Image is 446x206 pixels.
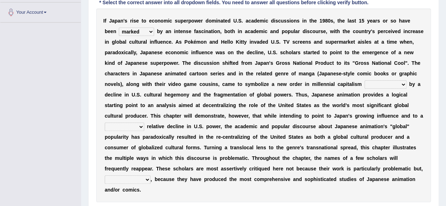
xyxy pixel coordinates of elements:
[110,29,113,34] b: e
[282,29,285,34] b: p
[174,29,175,34] b: i
[118,18,121,24] b: a
[377,18,380,24] b: s
[361,29,365,34] b: n
[188,18,191,24] b: p
[108,50,110,55] b: a
[388,29,391,34] b: e
[120,18,123,24] b: n
[339,39,343,45] b: m
[143,18,146,24] b: o
[318,29,320,34] b: r
[310,29,312,34] b: c
[294,29,295,34] b: l
[124,18,127,24] b: s
[353,29,355,34] b: c
[239,29,242,34] b: n
[196,29,198,34] b: a
[275,18,278,24] b: s
[118,50,121,55] b: o
[237,18,238,24] b: .
[110,50,112,55] b: r
[403,39,407,45] b: h
[198,18,201,24] b: e
[105,18,106,24] b: f
[366,29,368,34] b: r
[108,29,110,34] b: e
[343,39,346,45] b: a
[157,29,160,34] b: b
[105,50,108,55] b: p
[395,29,398,34] b: e
[154,39,156,45] b: f
[413,29,415,34] b: e
[407,18,410,24] b: e
[343,29,344,34] b: t
[105,39,106,45] b: i
[259,18,264,24] b: m
[305,39,308,45] b: n
[253,29,256,34] b: d
[353,39,355,45] b: t
[270,29,273,34] b: a
[322,18,325,24] b: 9
[169,39,171,45] b: e
[122,39,125,45] b: a
[398,29,401,34] b: d
[245,29,248,34] b: a
[109,18,112,24] b: J
[251,18,254,24] b: a
[344,29,347,34] b: h
[320,29,323,34] b: s
[409,39,413,45] b: n
[112,18,115,24] b: a
[259,39,263,45] b: d
[287,18,289,24] b: s
[248,29,250,34] b: c
[378,29,381,34] b: p
[238,29,239,34] b: i
[205,29,208,34] b: n
[116,39,120,45] b: o
[191,18,194,24] b: o
[123,18,124,24] b: '
[150,39,151,45] b: i
[211,29,213,34] b: t
[169,18,172,24] b: c
[136,39,138,45] b: t
[359,29,362,34] b: u
[164,18,168,24] b: m
[314,18,317,24] b: e
[400,39,404,45] b: w
[342,18,345,24] b: e
[373,18,375,24] b: a
[160,39,163,45] b: e
[236,39,239,45] b: K
[215,39,218,45] b: d
[106,39,109,45] b: n
[265,39,268,45] b: d
[289,18,291,24] b: i
[279,39,281,45] b: .
[263,29,265,34] b: i
[248,18,251,24] b: c
[348,39,350,45] b: k
[230,39,233,45] b: o
[403,29,405,34] b: i
[227,18,231,24] b: d
[142,18,143,24] b: t
[281,18,284,24] b: u
[361,18,364,24] b: 5
[129,39,132,45] b: c
[274,18,275,24] b: i
[115,18,118,24] b: p
[328,18,331,24] b: 0
[198,29,201,34] b: s
[331,39,334,45] b: p
[367,18,370,24] b: y
[184,39,188,45] b: P
[112,39,115,45] b: g
[328,39,331,45] b: u
[346,39,348,45] b: r
[264,29,267,34] b: c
